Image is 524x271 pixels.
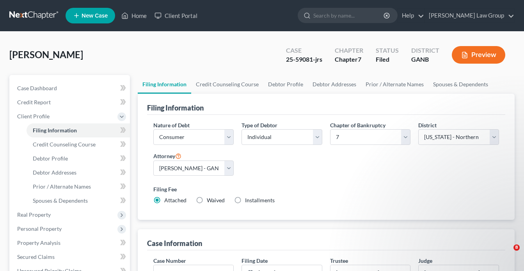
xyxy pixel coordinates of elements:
[27,180,130,194] a: Prior / Alternate Names
[17,253,55,260] span: Secured Claims
[330,121,385,129] label: Chapter of Bankruptcy
[330,257,348,265] label: Trustee
[9,49,83,60] span: [PERSON_NAME]
[117,9,151,23] a: Home
[428,75,493,94] a: Spouses & Dependents
[242,121,277,129] label: Type of Debtor
[11,95,130,109] a: Credit Report
[418,121,437,129] label: District
[11,250,130,264] a: Secured Claims
[27,166,130,180] a: Debtor Addresses
[11,236,130,250] a: Property Analysis
[82,13,108,19] span: New Case
[286,55,322,64] div: 25-59081-jrs
[147,239,202,248] div: Case Information
[376,46,399,55] div: Status
[242,257,268,265] label: Filing Date
[376,55,399,64] div: Filed
[411,46,439,55] div: District
[17,113,50,119] span: Client Profile
[17,239,60,246] span: Property Analysis
[33,169,76,176] span: Debtor Addresses
[33,155,68,162] span: Debtor Profile
[452,46,505,64] button: Preview
[27,152,130,166] a: Debtor Profile
[358,55,361,63] span: 7
[245,197,275,203] span: Installments
[33,183,91,190] span: Prior / Alternate Names
[411,55,439,64] div: GANB
[151,9,201,23] a: Client Portal
[11,81,130,95] a: Case Dashboard
[138,75,191,94] a: Filing Information
[191,75,263,94] a: Credit Counseling Course
[33,127,77,134] span: Filing Information
[27,137,130,152] a: Credit Counseling Course
[497,244,516,263] iframe: Intercom live chat
[153,185,499,193] label: Filing Fee
[27,194,130,208] a: Spouses & Dependents
[513,244,520,251] span: 8
[313,8,385,23] input: Search by name...
[17,211,51,218] span: Real Property
[286,46,322,55] div: Case
[153,121,190,129] label: Nature of Debt
[418,257,432,265] label: Judge
[153,151,181,160] label: Attorney
[207,197,225,203] span: Waived
[17,225,62,232] span: Personal Property
[33,141,96,148] span: Credit Counseling Course
[164,197,187,203] span: Attached
[308,75,361,94] a: Debtor Addresses
[335,55,363,64] div: Chapter
[33,197,88,204] span: Spouses & Dependents
[17,99,51,105] span: Credit Report
[361,75,428,94] a: Prior / Alternate Names
[398,9,424,23] a: Help
[153,257,186,265] label: Case Number
[27,123,130,137] a: Filing Information
[17,85,57,91] span: Case Dashboard
[263,75,308,94] a: Debtor Profile
[147,103,204,112] div: Filing Information
[335,46,363,55] div: Chapter
[425,9,514,23] a: [PERSON_NAME] Law Group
